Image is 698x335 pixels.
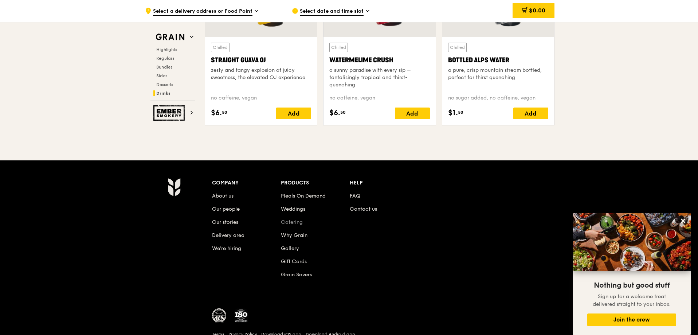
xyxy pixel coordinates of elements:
span: 50 [340,109,346,115]
span: Nothing but good stuff [594,281,670,290]
a: Catering [281,219,303,225]
a: Our stories [212,219,238,225]
span: Bundles [156,65,172,70]
div: Add [513,108,548,119]
img: DSC07876-Edit02-Large.jpeg [573,213,691,271]
a: Weddings [281,206,305,212]
a: Meals On Demand [281,193,326,199]
a: About us [212,193,234,199]
span: $1. [448,108,458,118]
a: Contact us [350,206,377,212]
a: Gift Cards [281,258,307,265]
span: Regulars [156,56,174,61]
button: Join the crew [587,313,676,326]
div: no caffeine, vegan [211,94,311,102]
span: $6. [329,108,340,118]
div: Products [281,178,350,188]
span: Select date and time slot [300,8,364,16]
span: $6. [211,108,222,118]
div: zesty and tangy explosion of juicy sweetness, the elevated OJ experience [211,67,311,81]
a: Gallery [281,245,299,252]
div: Straight Guava OJ [211,55,311,65]
div: Watermelime Crush [329,55,430,65]
div: a pure, crisp mountain stream bottled, perfect for thirst quenching [448,67,548,81]
span: Sign up for a welcome treat delivered straight to your inbox. [593,293,671,307]
div: Help [350,178,419,188]
span: 50 [222,109,227,115]
div: Add [276,108,311,119]
span: 50 [458,109,463,115]
div: a sunny paradise with every sip – tantalisingly tropical and thirst-quenching [329,67,430,89]
a: Delivery area [212,232,244,238]
img: Grain [168,178,180,196]
div: Bottled Alps Water [448,55,548,65]
span: $0.00 [529,7,545,14]
div: Chilled [211,43,230,52]
img: Grain web logo [153,31,187,44]
div: Add [395,108,430,119]
img: MUIS Halal Certified [212,308,227,323]
a: Our people [212,206,240,212]
a: FAQ [350,193,360,199]
span: Drinks [156,91,170,96]
img: ISO Certified [234,308,248,323]
div: Company [212,178,281,188]
div: Chilled [448,43,467,52]
div: Chilled [329,43,348,52]
span: Sides [156,73,167,78]
span: Select a delivery address or Food Point [153,8,252,16]
span: Highlights [156,47,177,52]
a: Grain Savers [281,272,312,278]
a: Why Grain [281,232,307,238]
img: Ember Smokery web logo [153,105,187,121]
div: no sugar added, no caffeine, vegan [448,94,548,102]
span: Desserts [156,82,173,87]
a: We’re hiring [212,245,241,252]
div: no caffeine, vegan [329,94,430,102]
button: Close [677,215,689,227]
